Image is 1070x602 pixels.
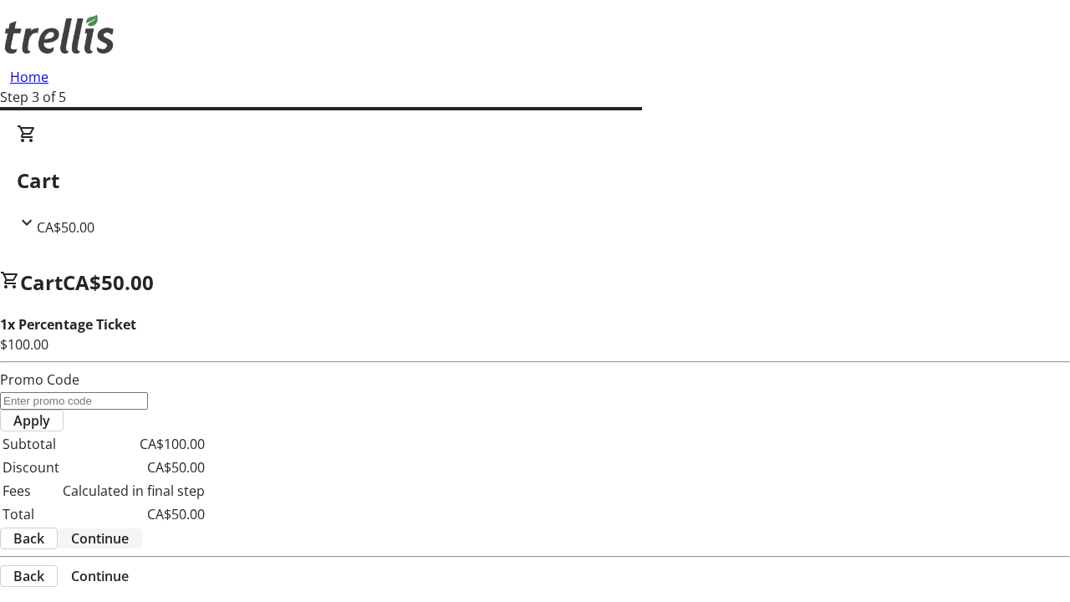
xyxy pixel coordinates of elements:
[17,166,1053,196] h2: Cart
[13,528,44,548] span: Back
[37,218,94,237] span: CA$50.00
[62,480,206,502] td: Calculated in final step
[71,528,129,548] span: Continue
[2,480,60,502] td: Fees
[63,268,154,296] span: CA$50.00
[62,503,206,525] td: CA$50.00
[71,566,129,586] span: Continue
[13,566,44,586] span: Back
[58,528,142,548] button: Continue
[62,457,206,478] td: CA$50.00
[17,124,1053,237] div: CartCA$50.00
[13,411,50,431] span: Apply
[2,433,60,455] td: Subtotal
[2,457,60,478] td: Discount
[58,566,142,586] button: Continue
[62,433,206,455] td: CA$100.00
[20,268,63,296] span: Cart
[2,503,60,525] td: Total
